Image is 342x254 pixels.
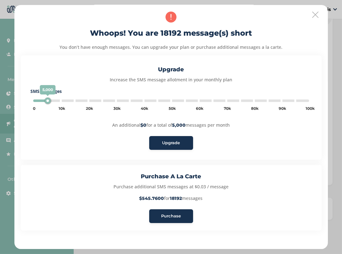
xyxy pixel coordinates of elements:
div: 40k [141,106,149,111]
strong: $545.7600 [139,196,164,201]
div: 0 [33,106,36,111]
h2: Whoops! You are 18192 message(s) short [90,28,252,39]
strong: $0 [140,122,146,128]
span: 5,000 [40,85,55,94]
p: An additional for a total of messages per month [112,122,230,129]
div: 70k [224,106,231,111]
h3: Upgrade [31,65,312,74]
div: 20k [86,106,93,111]
div: 50k [169,106,176,111]
div: 90k [279,106,287,111]
div: 60k [196,106,204,111]
h3: Purchase A La Carte [28,172,314,181]
button: Upgrade [149,136,193,150]
p: Purchase additional SMS messages at $0.03 / message [28,183,314,190]
button: Purchase [149,209,193,223]
img: icon-alert-36bd8290.svg [166,12,176,23]
div: 10k [59,106,65,111]
span: Upgrade [162,140,180,146]
p: for messages [28,195,314,202]
label: SMS messages [31,88,312,94]
div: 30k [113,106,121,111]
p: You don’t have enough messages. You can upgrade your plan or purchase additional messages a la ca... [60,44,282,50]
p: Increase the SMS message allotment in your monthly plan [31,76,312,83]
iframe: Chat Widget [311,224,342,254]
div: 80k [251,106,259,111]
strong: 5,000 [172,122,186,128]
span: Purchase [161,213,181,219]
div: 100k [306,106,315,111]
strong: 18192 [170,196,182,201]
